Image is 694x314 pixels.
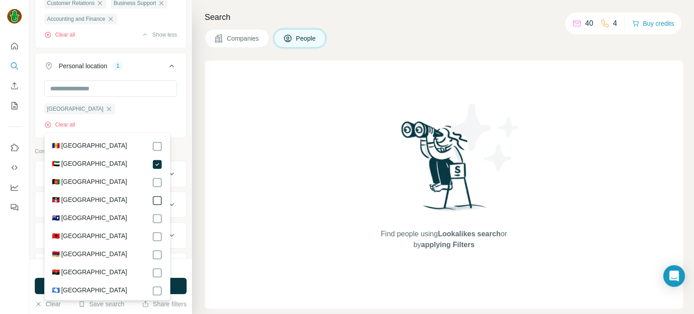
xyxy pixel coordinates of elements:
p: 40 [585,18,593,29]
button: Company [35,163,186,185]
button: Search [7,58,22,74]
label: 🇦🇪 [GEOGRAPHIC_DATA] [52,159,127,170]
p: 4 [613,18,617,29]
img: Surfe Illustration - Stars [444,97,525,178]
button: Share filters [142,300,187,309]
button: Dashboard [7,179,22,196]
img: Avatar [7,9,22,23]
span: People [296,34,317,43]
div: Personal location [59,61,107,70]
button: Clear [35,300,61,309]
button: Run search [35,278,187,294]
label: 🇦🇲 [GEOGRAPHIC_DATA] [52,249,127,260]
button: Buy credits [632,17,674,30]
span: Find people using or by [371,229,516,250]
button: Clear all [44,31,75,39]
button: Quick start [7,38,22,54]
label: 🇦🇱 [GEOGRAPHIC_DATA] [52,231,127,242]
button: Feedback [7,199,22,216]
button: Show less [141,31,177,39]
button: My lists [7,98,22,114]
button: Use Surfe API [7,159,22,176]
label: 🇦🇬 [GEOGRAPHIC_DATA] [52,195,127,206]
label: 🇦🇴 [GEOGRAPHIC_DATA] [52,267,127,278]
span: [GEOGRAPHIC_DATA] [47,105,103,113]
button: HQ location [35,225,186,246]
button: Use Surfe on LinkedIn [7,140,22,156]
h4: Search [205,11,683,23]
button: Save search [78,300,124,309]
div: 1 [113,62,123,70]
button: Industry [35,194,186,216]
span: Lookalikes search [438,230,501,238]
img: Surfe Illustration - Woman searching with binoculars [397,119,491,220]
label: 🇦🇩 [GEOGRAPHIC_DATA] [52,141,127,152]
label: 🇦🇫 [GEOGRAPHIC_DATA] [52,177,127,188]
button: Personal location1 [35,55,186,80]
p: Company information [35,147,187,155]
span: Accounting and Finance [47,15,105,23]
button: Clear all [44,121,75,129]
button: Annual revenue ($) [35,255,186,277]
span: Companies [227,34,260,43]
button: Enrich CSV [7,78,22,94]
span: applying Filters [421,241,474,248]
label: 🇦🇶 [GEOGRAPHIC_DATA] [52,286,127,296]
div: Open Intercom Messenger [663,265,685,287]
label: 🇦🇮 [GEOGRAPHIC_DATA] [52,213,127,224]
